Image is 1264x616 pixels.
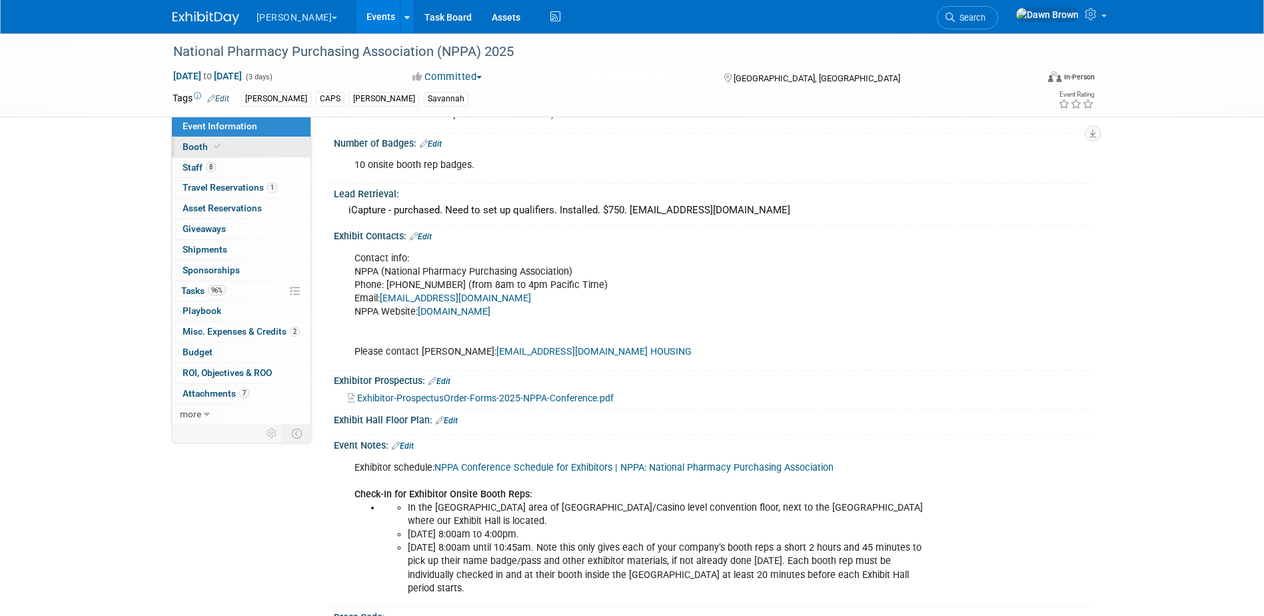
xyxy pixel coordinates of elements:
[955,13,985,23] span: Search
[334,133,1092,151] div: Number of Badges:
[183,203,262,213] span: Asset Reservations
[180,409,201,419] span: more
[496,346,692,357] a: [EMAIL_ADDRESS][DOMAIN_NAME] HOUSING
[261,425,284,442] td: Personalize Event Tab Strip
[207,94,229,103] a: Edit
[172,363,311,383] a: ROI, Objectives & ROO
[334,226,1092,243] div: Exhibit Contacts:
[345,455,946,602] div: Exhibitor schedule:
[424,92,468,106] div: Savannah
[354,489,532,500] b: Check-In for Exhibitor Onsite Booth Reps:
[1058,91,1094,98] div: Event Rating
[345,245,946,366] div: Contact info: NPPA (National Pharmacy Purchasing Association) Phone: [PHONE_NUMBER] (from 8am to ...
[183,182,277,193] span: Travel Reservations
[408,541,938,595] li: [DATE] 8:00am until 10:45am. Note this only gives each of your company’s booth reps a short 2 hou...
[345,152,946,179] div: 10 onsite booth rep badges.
[357,393,614,403] span: Exhibitor-ProspectusOrder-Forms-2025-NPPA-Conference.pdf
[334,435,1092,453] div: Event Notes:
[172,158,311,178] a: Staff8
[172,137,311,157] a: Booth
[172,405,311,425] a: more
[958,69,1095,89] div: Event Format
[214,143,221,150] i: Booth reservation complete
[344,200,1082,221] div: iCapture - purchased. Need to set up qualifiers. Installed. $750. [EMAIL_ADDRESS][DOMAIN_NAME]
[937,6,998,29] a: Search
[172,384,311,404] a: Attachments7
[436,416,458,425] a: Edit
[183,388,249,399] span: Attachments
[408,501,938,528] li: In the [GEOGRAPHIC_DATA] area of [GEOGRAPHIC_DATA]/Casino level convention floor, next to the [GE...
[245,73,273,81] span: (3 days)
[241,92,311,106] div: [PERSON_NAME]
[172,281,311,301] a: Tasks96%
[183,121,257,131] span: Event Information
[183,223,226,234] span: Giveaways
[183,162,216,173] span: Staff
[172,178,311,198] a: Travel Reservations1
[169,40,1017,64] div: National Pharmacy Purchasing Association (NPPA) 2025
[348,393,614,403] a: Exhibitor-ProspectusOrder-Forms-2025-NPPA-Conference.pdf
[1063,72,1095,82] div: In-Person
[172,219,311,239] a: Giveaways
[1015,7,1079,22] img: Dawn Brown
[434,462,834,473] a: NPPA Conference Schedule for Exhibitors | NPPA: National Pharmacy Purchasing Association
[420,139,442,149] a: Edit
[1048,71,1061,82] img: Format-Inperson.png
[334,184,1092,201] div: Lead Retrieval:
[428,377,450,386] a: Edit
[172,240,311,260] a: Shipments
[172,343,311,363] a: Budget
[392,441,414,451] a: Edit
[408,70,487,84] button: Committed
[316,92,344,106] div: CAPS
[183,305,221,316] span: Playbook
[283,425,311,442] td: Toggle Event Tabs
[206,162,216,172] span: 8
[183,265,240,275] span: Sponsorships
[334,371,1092,388] div: Exhibitor Prospectus:
[173,70,243,82] span: [DATE] [DATE]
[334,410,1092,427] div: Exhibit Hall Floor Plan:
[172,117,311,137] a: Event Information
[208,285,226,295] span: 96%
[201,71,214,81] span: to
[183,244,227,255] span: Shipments
[267,183,277,193] span: 1
[734,73,900,83] span: [GEOGRAPHIC_DATA], [GEOGRAPHIC_DATA]
[183,367,272,378] span: ROI, Objectives & ROO
[418,306,490,317] a: [DOMAIN_NAME]
[172,261,311,281] a: Sponsorships
[183,141,223,152] span: Booth
[173,11,239,25] img: ExhibitDay
[239,388,249,398] span: 7
[410,232,432,241] a: Edit
[349,92,419,106] div: [PERSON_NAME]
[183,326,300,337] span: Misc. Expenses & Credits
[172,301,311,321] a: Playbook
[172,322,311,342] a: Misc. Expenses & Credits2
[408,528,938,541] li: [DATE] 8:00am to 4:00pm.
[172,199,311,219] a: Asset Reservations
[380,293,531,304] a: [EMAIL_ADDRESS][DOMAIN_NAME]
[290,327,300,337] span: 2
[181,285,226,296] span: Tasks
[183,347,213,357] span: Budget
[173,91,229,107] td: Tags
